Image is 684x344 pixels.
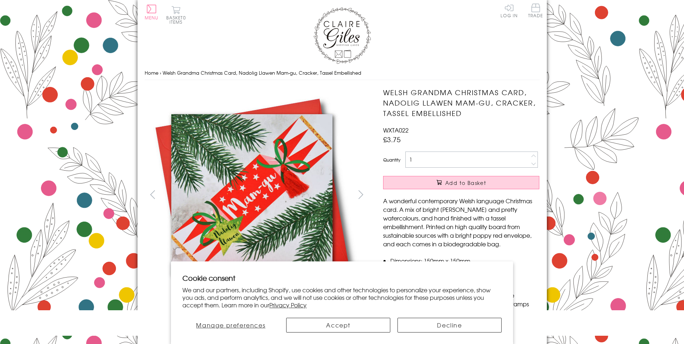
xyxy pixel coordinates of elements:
button: prev [145,186,161,203]
span: Trade [528,4,543,18]
img: Claire Giles Greetings Cards [313,7,371,64]
a: Home [145,69,158,76]
span: £3.75 [383,134,401,144]
span: WXTA022 [383,126,409,134]
a: Privacy Policy [269,301,307,309]
span: 0 items [169,14,186,25]
h1: Welsh Grandma Christmas Card, Nadolig Llawen Mam-gu, Cracker, Tassel Embellished [383,87,539,118]
img: Welsh Grandma Christmas Card, Nadolig Llawen Mam-gu, Cracker, Tassel Embellished [144,87,360,302]
span: Manage preferences [196,321,265,329]
button: Accept [286,318,390,333]
span: › [160,69,161,76]
a: Log In [501,4,518,18]
li: Dimensions: 150mm x 150mm [390,256,539,265]
button: Basket0 items [166,6,186,24]
button: next [353,186,369,203]
nav: breadcrumbs [145,66,540,80]
button: Manage preferences [182,318,279,333]
p: A wonderful contemporary Welsh language Christmas card. A mix of bright [PERSON_NAME] and pretty ... [383,196,539,248]
label: Quantity [383,157,400,163]
span: Welsh Grandma Christmas Card, Nadolig Llawen Mam-gu, Cracker, Tassel Embellished [163,69,361,76]
button: Add to Basket [383,176,539,189]
h2: Cookie consent [182,273,502,283]
span: Menu [145,14,159,21]
p: We and our partners, including Shopify, use cookies and other technologies to personalize your ex... [182,286,502,308]
span: Add to Basket [445,179,486,186]
img: Welsh Grandma Christmas Card, Nadolig Llawen Mam-gu, Cracker, Tassel Embellished [369,87,584,303]
a: Trade [528,4,543,19]
button: Menu [145,5,159,20]
button: Decline [397,318,502,333]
